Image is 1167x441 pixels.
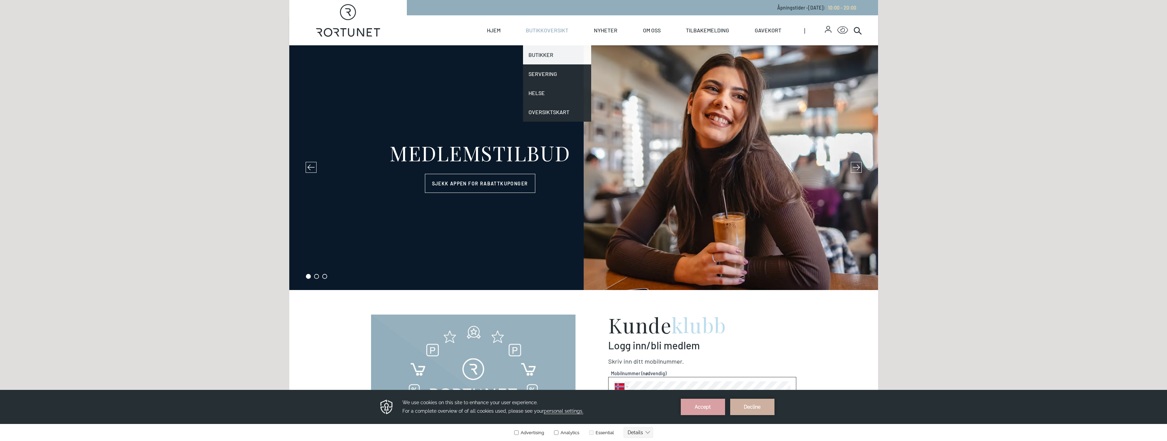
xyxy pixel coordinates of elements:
[523,64,591,83] a: Servering
[425,174,535,193] a: Sjekk appen for rabattkuponger
[514,40,544,45] label: Advertising
[804,15,825,45] span: |
[289,45,878,290] section: carousel-slider
[289,45,878,290] div: slide 1 of 3
[672,311,726,338] span: klubb
[828,5,856,11] span: 10:00 - 20:00
[594,15,617,45] a: Nyheter
[825,5,856,11] a: 10:00 - 20:00
[389,142,570,163] div: MEDLEMSTILBUD
[645,358,684,365] span: Mobilnummer .
[588,40,614,45] label: Essential
[608,315,796,335] h2: Kunde
[526,15,568,45] a: Butikkoversikt
[544,18,583,24] span: personal settings.
[487,15,501,45] a: Hjem
[686,15,729,45] a: Tilbakemelding
[643,15,661,45] a: Om oss
[730,9,774,25] button: Decline
[628,40,643,45] text: Details
[554,41,558,45] input: Analytics
[755,15,781,45] a: Gavekort
[608,339,796,351] p: Logg inn/bli medlem
[589,41,594,45] input: Essential
[523,103,591,122] a: Oversiktskart
[523,45,591,64] a: Butikker
[608,357,796,366] p: Skriv inn ditt
[514,41,519,45] input: Advertising
[624,37,653,48] button: Details
[777,4,856,11] p: Åpningstider - [DATE] :
[379,9,394,25] img: Privacy reminder
[553,40,579,45] label: Analytics
[681,9,725,25] button: Accept
[837,25,848,36] button: Open Accessibility Menu
[611,370,794,377] span: Mobilnummer (nødvendig)
[523,83,591,103] a: Helse
[402,9,672,26] h3: We use cookies on this site to enhance your user experience. For a complete overview of of all co...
